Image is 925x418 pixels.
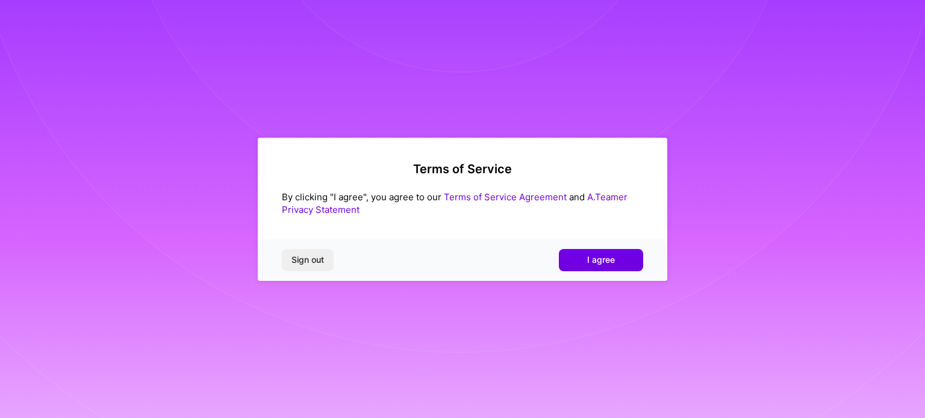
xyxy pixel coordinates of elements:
span: I agree [587,254,615,266]
span: Sign out [291,254,324,266]
button: I agree [559,249,643,271]
a: Terms of Service Agreement [444,191,567,203]
button: Sign out [282,249,334,271]
h2: Terms of Service [282,162,643,176]
div: By clicking "I agree", you agree to our and [282,191,643,216]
